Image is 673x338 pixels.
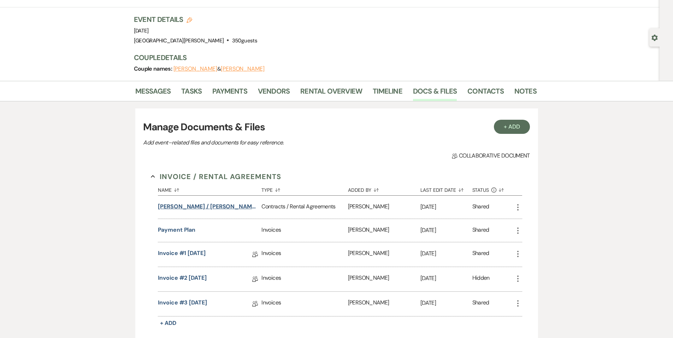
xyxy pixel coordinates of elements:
[134,53,530,63] h3: Couple Details
[514,85,537,101] a: Notes
[420,274,472,283] p: [DATE]
[261,219,348,242] div: Invoices
[134,14,257,24] h3: Event Details
[158,318,178,328] button: + Add
[420,226,472,235] p: [DATE]
[472,188,489,192] span: Status
[158,298,207,309] a: Invoice #3 [DATE]
[472,298,489,309] div: Shared
[181,85,202,101] a: Tasks
[212,85,247,101] a: Payments
[348,196,420,219] div: [PERSON_NAME]
[261,242,348,267] div: Invoices
[221,66,265,72] button: [PERSON_NAME]
[348,242,420,267] div: [PERSON_NAME]
[158,202,259,211] button: [PERSON_NAME] / [PERSON_NAME] Wedding
[261,292,348,316] div: Invoices
[348,292,420,316] div: [PERSON_NAME]
[472,182,514,195] button: Status
[472,249,489,260] div: Shared
[173,65,265,72] span: &
[452,152,530,160] span: Collaborative document
[158,182,261,195] button: Name
[261,196,348,219] div: Contracts / Rental Agreements
[232,37,257,44] span: 350 guests
[261,267,348,291] div: Invoices
[494,120,530,134] button: + Add
[420,249,472,258] p: [DATE]
[300,85,362,101] a: Rental Overview
[134,37,224,44] span: [GEOGRAPHIC_DATA][PERSON_NAME]
[158,274,207,285] a: Invoice #2 [DATE]
[143,138,390,147] p: Add event–related files and documents for easy reference.
[160,319,176,327] span: + Add
[258,85,290,101] a: Vendors
[651,34,658,41] button: Open lead details
[134,65,173,72] span: Couple names:
[420,202,472,212] p: [DATE]
[158,226,195,234] button: Payment Plan
[420,182,472,195] button: Last Edit Date
[472,274,490,285] div: Hidden
[135,85,171,101] a: Messages
[413,85,457,101] a: Docs & Files
[420,298,472,308] p: [DATE]
[373,85,402,101] a: Timeline
[348,219,420,242] div: [PERSON_NAME]
[472,202,489,212] div: Shared
[173,66,217,72] button: [PERSON_NAME]
[134,27,149,34] span: [DATE]
[467,85,504,101] a: Contacts
[348,182,420,195] button: Added By
[348,267,420,291] div: [PERSON_NAME]
[143,120,530,135] h3: Manage Documents & Files
[158,249,206,260] a: Invoice #1 [DATE]
[472,226,489,235] div: Shared
[261,182,348,195] button: Type
[151,171,281,182] button: Invoice / Rental Agreements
